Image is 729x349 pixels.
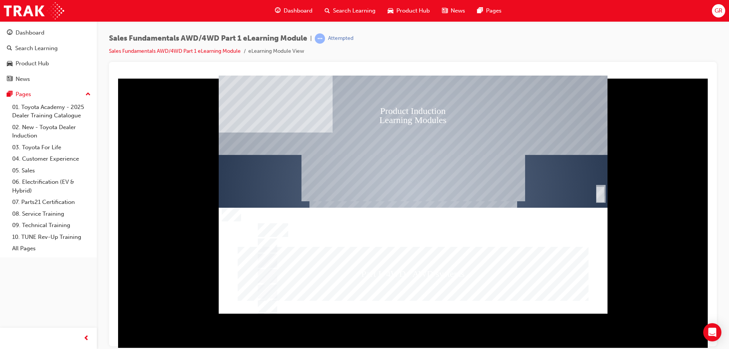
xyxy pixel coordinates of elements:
div: Search Learning [15,44,58,53]
div: Image [186,79,410,126]
a: 10. TUNE Rev-Up Training [9,231,94,243]
span: Dashboard [284,6,312,15]
a: 04. Customer Experience [9,153,94,165]
span: | [310,34,312,43]
li: eLearning Module View [248,47,304,56]
span: guage-icon [7,30,13,36]
a: 02. New - Toyota Dealer Induction [9,122,94,142]
div: Product Hub [16,59,49,68]
span: car-icon [388,6,393,16]
a: Dashboard [3,26,94,40]
a: 08. Service Training [9,208,94,220]
button: GR [712,4,725,17]
span: Search Learning [333,6,376,15]
a: search-iconSearch Learning [319,3,382,19]
div: News [16,75,30,84]
a: Product Hub [3,57,94,71]
span: guage-icon [275,6,281,16]
span: search-icon [325,6,330,16]
div: Attempted [328,35,353,42]
a: All Pages [9,243,94,254]
span: News [451,6,465,15]
span: Product Hub [396,6,430,15]
span: pages-icon [477,6,483,16]
button: Pages [3,87,94,101]
span: news-icon [442,6,448,16]
a: 05. Sales [9,165,94,177]
a: 01. Toyota Academy - 2025 Dealer Training Catalogue [9,101,94,122]
a: Sales Fundamentals AWD/4WD Part 1 eLearning Module [109,48,241,54]
a: 06. Electrification (EV & Hybrid) [9,176,94,196]
div: Open Intercom Messenger [703,323,721,341]
span: search-icon [7,45,12,52]
a: pages-iconPages [471,3,508,19]
a: car-iconProduct Hub [382,3,436,19]
a: Search Learning [3,41,94,55]
a: 09. Technical Training [9,220,94,231]
span: pages-icon [7,91,13,98]
span: Pages [486,6,502,15]
span: news-icon [7,76,13,83]
span: Sales Fundamentals AWD/4WD Part 1 eLearning Module [109,34,307,43]
div: Dashboard [16,28,44,37]
div: Part I: 4WD / AWD systems [123,171,473,225]
a: guage-iconDashboard [269,3,319,19]
span: learningRecordVerb_ATTEMPT-icon [315,33,325,44]
span: prev-icon [84,334,89,343]
a: 03. Toyota For Life [9,142,94,153]
div: Pages [16,90,31,99]
span: GR [715,6,723,15]
span: car-icon [7,60,13,67]
span: up-icon [85,90,91,99]
a: News [3,72,94,86]
img: Trak [4,2,64,19]
div: Image [194,126,402,158]
button: DashboardSearch LearningProduct HubNews [3,24,94,87]
a: news-iconNews [436,3,471,19]
a: 07. Parts21 Certification [9,196,94,208]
